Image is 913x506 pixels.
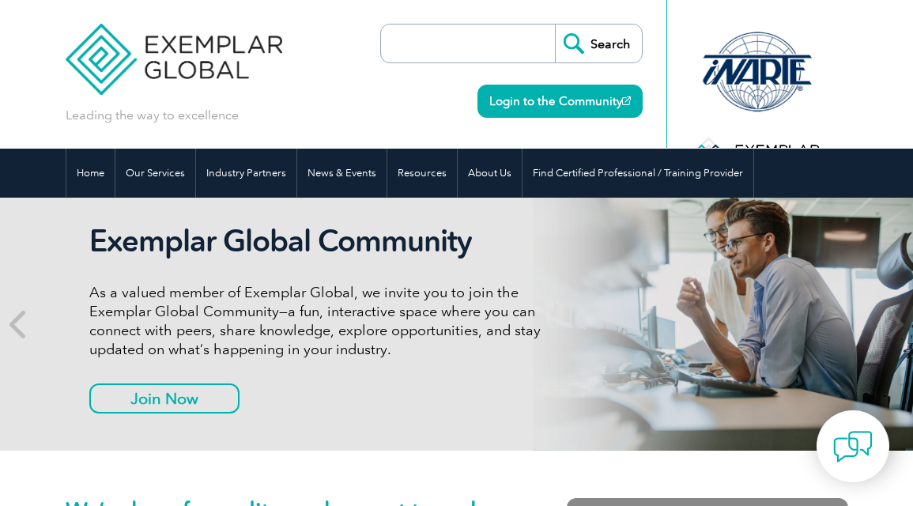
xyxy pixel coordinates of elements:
[622,96,631,105] img: open_square.png
[89,283,575,359] p: As a valued member of Exemplar Global, we invite you to join the Exemplar Global Community—a fun,...
[555,25,642,62] input: Search
[297,149,387,198] a: News & Events
[66,149,115,198] a: Home
[523,149,753,198] a: Find Certified Professional / Training Provider
[387,149,457,198] a: Resources
[66,107,239,124] p: Leading the way to excellence
[196,149,296,198] a: Industry Partners
[115,149,195,198] a: Our Services
[833,427,873,466] img: contact-chat.png
[458,149,522,198] a: About Us
[89,383,240,413] a: Join Now
[89,223,575,259] h2: Exemplar Global Community
[477,85,643,118] a: Login to the Community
